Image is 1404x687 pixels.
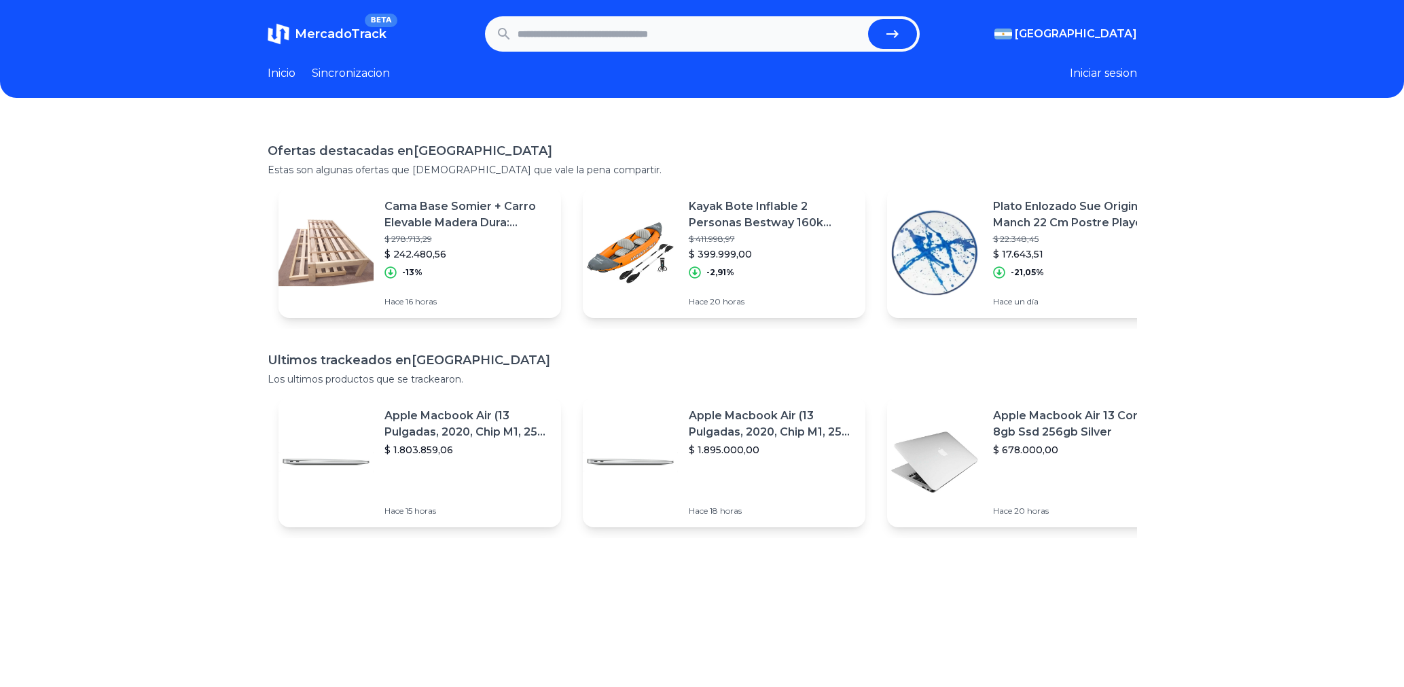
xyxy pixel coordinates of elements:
button: [GEOGRAPHIC_DATA] [994,26,1137,42]
img: Featured image [278,205,374,300]
a: MercadoTrackBETA [268,23,386,45]
p: Estas son algunas ofertas que [DEMOGRAPHIC_DATA] que vale la pena compartir. [268,163,1137,177]
a: Sincronizacion [312,65,390,82]
p: -21,05% [1011,267,1044,278]
p: $ 399.999,00 [689,247,854,261]
a: Featured imageApple Macbook Air (13 Pulgadas, 2020, Chip M1, 256 Gb De Ssd, 8 Gb De Ram) - Plata$... [583,397,865,527]
p: Hace 20 horas [993,506,1159,516]
p: $ 242.480,56 [384,247,550,261]
p: $ 1.803.859,06 [384,443,550,457]
p: Apple Macbook Air (13 Pulgadas, 2020, Chip M1, 256 Gb De Ssd, 8 Gb De Ram) - Plata [384,408,550,440]
p: $ 411.998,97 [689,234,854,245]
p: Cama Base Somier + Carro Elevable Madera Dura: Petiribí B [384,198,550,231]
button: Iniciar sesion [1070,65,1137,82]
p: Hace un día [993,296,1159,307]
p: Plato Enlozado Sue Original Manch 22 Cm Postre Playo [PERSON_NAME] [993,198,1159,231]
span: MercadoTrack [295,27,386,41]
p: Apple Macbook Air 13 Core I5 8gb Ssd 256gb Silver [993,408,1159,440]
span: BETA [365,14,397,27]
p: Kayak Bote Inflable 2 Personas Bestway 160k Remos + Inflador [689,198,854,231]
a: Featured imageApple Macbook Air 13 Core I5 8gb Ssd 256gb Silver$ 678.000,00Hace 20 horas [887,397,1170,527]
span: [GEOGRAPHIC_DATA] [1015,26,1137,42]
a: Featured imageKayak Bote Inflable 2 Personas Bestway 160k Remos + Inflador$ 411.998,97$ 399.999,0... [583,188,865,318]
p: Los ultimos productos que se trackearon. [268,372,1137,386]
img: Featured image [278,415,374,510]
img: Featured image [887,415,982,510]
p: $ 1.895.000,00 [689,443,854,457]
p: Hace 18 horas [689,506,854,516]
p: -2,91% [706,267,734,278]
img: Argentina [994,29,1012,39]
p: Hace 16 horas [384,296,550,307]
p: $ 678.000,00 [993,443,1159,457]
a: Inicio [268,65,295,82]
p: Hace 15 horas [384,506,550,516]
a: Featured imagePlato Enlozado Sue Original Manch 22 Cm Postre Playo [PERSON_NAME]$ 22.348,45$ 17.6... [887,188,1170,318]
img: MercadoTrack [268,23,289,45]
img: Featured image [583,205,678,300]
h1: Ultimos trackeados en [GEOGRAPHIC_DATA] [268,351,1137,370]
p: Hace 20 horas [689,296,854,307]
p: Apple Macbook Air (13 Pulgadas, 2020, Chip M1, 256 Gb De Ssd, 8 Gb De Ram) - Plata [689,408,854,440]
a: Featured imageCama Base Somier + Carro Elevable Madera Dura: Petiribí B$ 278.713,29$ 242.480,56-1... [278,188,561,318]
h1: Ofertas destacadas en [GEOGRAPHIC_DATA] [268,141,1137,160]
p: $ 22.348,45 [993,234,1159,245]
a: Featured imageApple Macbook Air (13 Pulgadas, 2020, Chip M1, 256 Gb De Ssd, 8 Gb De Ram) - Plata$... [278,397,561,527]
img: Featured image [887,205,982,300]
p: $ 278.713,29 [384,234,550,245]
p: $ 17.643,51 [993,247,1159,261]
p: -13% [402,267,422,278]
img: Featured image [583,415,678,510]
